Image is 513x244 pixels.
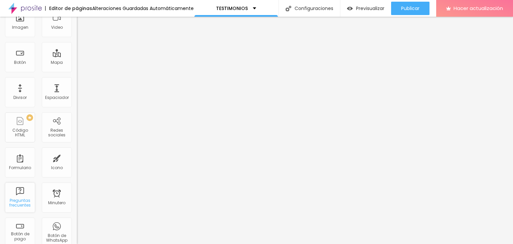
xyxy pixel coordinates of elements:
font: Botón [14,59,26,65]
font: Previsualizar [356,5,384,12]
font: Imagen [12,24,28,30]
font: Video [51,24,63,30]
button: Previsualizar [340,2,391,15]
font: Minutero [48,200,65,206]
img: Icono [286,6,291,11]
font: Hacer actualización [454,5,503,12]
font: Editor de páginas [49,5,92,12]
font: Botón de pago [11,231,29,241]
font: Divisor [13,95,27,100]
font: Alteraciones Guardadas Automáticamente [92,5,194,12]
img: view-1.svg [347,6,353,11]
font: Espaciador [45,95,69,100]
font: Redes sociales [48,127,65,138]
iframe: Editor [77,17,513,244]
font: Botón de WhatsApp [46,233,67,243]
font: Configuraciones [295,5,333,12]
font: Preguntas frecuentes [9,198,31,208]
font: Mapa [51,59,63,65]
font: Formulario [9,165,31,170]
font: Publicar [401,5,419,12]
font: Código HTML [12,127,28,138]
font: Icono [51,165,63,170]
button: Publicar [391,2,430,15]
font: TESTIMONIOS [216,5,248,12]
